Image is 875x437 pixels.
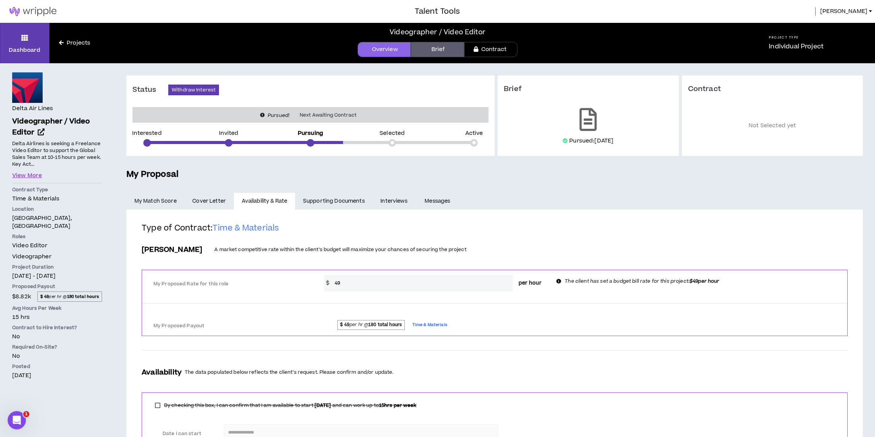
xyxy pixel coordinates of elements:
[295,193,372,210] a: Supporting Documents
[504,85,673,94] h3: Brief
[67,294,99,299] strong: 180 total hours
[12,313,102,321] p: 15 hrs
[12,305,102,312] p: Avg Hours Per Week
[214,246,466,253] p: A market competitive rate within the client’s budget will maximize your chances of securing the p...
[8,411,26,429] iframe: Intercom live chat
[12,233,102,240] p: Roles
[688,105,857,147] p: Not Selected yet
[337,320,405,330] span: per hr @
[12,344,102,351] p: Required On-Site?
[769,42,824,51] p: Individual Project
[569,137,613,145] p: Pursued: [DATE]
[12,333,102,341] p: No
[379,402,417,409] b: 15 hrs per week
[164,402,417,409] span: By checking this box, I can confirm that I am available to start and can work up to
[12,171,42,180] button: View More
[12,272,102,280] p: [DATE] - [DATE]
[380,131,405,136] p: Selected
[12,283,102,290] p: Proposed Payout
[417,193,460,210] a: Messages
[12,291,31,302] span: $8.82k
[820,7,867,16] span: [PERSON_NAME]
[126,193,185,210] a: My Match Score
[12,206,102,213] p: Location
[212,223,279,234] span: Time & Materials
[153,277,307,291] label: My Proposed Rate for this role
[12,186,102,193] p: Contract Type
[168,85,219,95] button: Withdraw Interest
[690,278,720,285] b: $49 per hour
[268,112,289,119] i: Pursued!
[126,168,863,181] h5: My Proposal
[298,131,323,136] p: Pursuing
[234,193,295,210] a: Availability & Rate
[358,42,411,57] a: Overview
[12,371,102,379] p: [DATE]
[37,291,102,301] span: per hr @
[565,278,719,285] p: The client has set a budget bill rate for this project:
[40,294,49,299] strong: $ 49
[12,324,102,331] p: Contract to Hire Interest?
[412,321,447,329] span: Time & Materials
[192,197,226,205] span: Cover Letter
[12,116,90,138] span: Videographer / Video Editor
[219,131,238,136] p: Invited
[142,223,848,240] h2: Type of Contract:
[519,279,541,287] span: per hour
[12,264,102,271] p: Project Duration
[12,195,102,203] p: Time & Materials
[415,6,460,17] h3: Talent Tools
[23,411,29,417] span: 1
[340,322,350,328] strong: $ 49
[185,369,393,376] p: The data populated below reflects the client’s request. Please confirm and/or update.
[390,27,485,37] div: Videographer / Video Editor
[411,42,464,57] a: Brief
[12,363,102,370] p: Posted
[12,242,47,250] span: Video Editor
[12,214,102,230] p: [GEOGRAPHIC_DATA], [GEOGRAPHIC_DATA]
[464,42,517,57] a: Contract
[769,35,824,40] h5: Project Type
[688,85,857,94] h3: Contract
[313,402,332,409] b: [DATE]
[324,275,331,291] span: $
[9,46,40,54] p: Dashboard
[295,111,361,119] span: Next Awaiting Contract
[12,253,51,261] span: Videographer
[12,352,102,360] p: No
[12,116,102,138] a: Videographer / Video Editor
[133,85,168,94] h3: Status
[132,131,161,136] p: Interested
[465,131,483,136] p: Active
[49,39,100,47] a: Projects
[368,322,402,328] strong: 180 total hours
[12,139,102,168] p: Delta Airlines is seeking a Freelance Video Editor to support the Global Sales Team at 10-15 hour...
[142,245,202,255] h3: [PERSON_NAME]
[373,193,417,210] a: Interviews
[142,367,182,378] h3: Availability
[153,319,307,333] label: My Proposed Payout
[12,104,53,113] h4: Delta Air Lines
